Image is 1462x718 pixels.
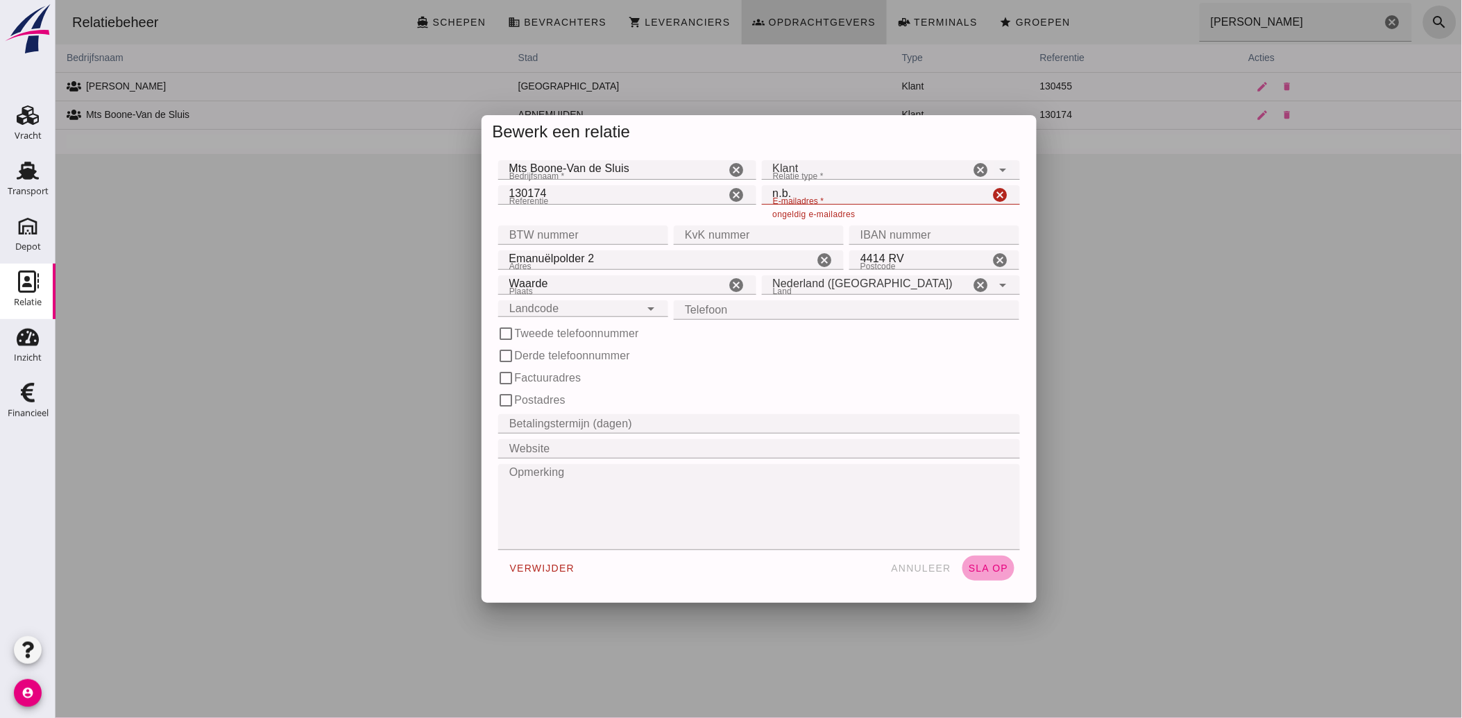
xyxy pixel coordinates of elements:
div: Financieel [8,409,49,418]
i: Wis E-mailadres * [937,187,953,203]
i: arrow_drop_down [940,162,956,178]
span: Klant [717,160,743,177]
label: Tweede telefoonnummer [459,325,584,342]
i: Wis Adres [760,252,777,268]
div: Vracht [15,131,42,140]
i: account_circle [14,679,42,707]
label: Postadres [459,392,510,409]
span: verwijder [454,563,520,574]
i: Wis Plaats [673,277,690,293]
i: Wis Land [917,277,934,293]
div: Depot [15,242,41,251]
span: sla op [912,563,953,574]
div: Inzicht [14,353,42,362]
button: sla op [907,556,959,581]
button: verwijder [448,556,525,581]
i: Open [588,300,604,317]
img: logo-small.a267ee39.svg [3,3,53,55]
div: ongeldig e-mailadres [717,210,953,219]
label: Factuuradres [459,370,526,386]
button: annuleer [829,556,901,581]
div: Transport [8,187,49,196]
span: annuleer [835,563,896,574]
div: Relatie [14,298,42,307]
i: Open [940,277,956,293]
i: Wis Bedrijfsnaam * [673,162,690,178]
i: Wis Relatie type * [917,162,934,178]
label: Derde telefoonnummer [459,348,575,364]
i: Wis Referentie [673,187,690,203]
i: Wis Postcode [936,252,953,268]
span: Bewerk een relatie [437,122,575,141]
